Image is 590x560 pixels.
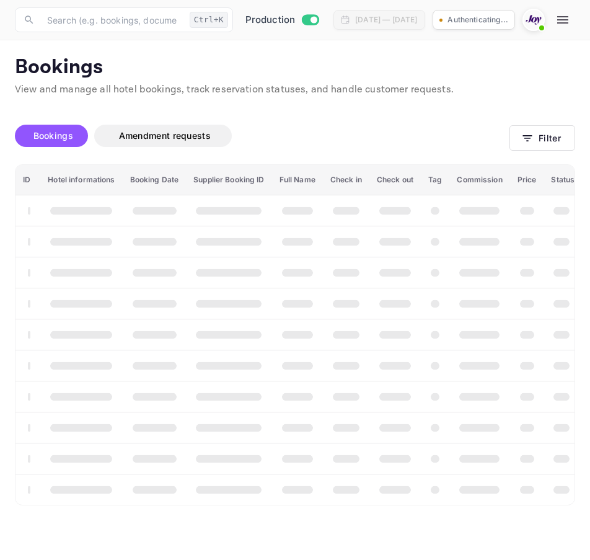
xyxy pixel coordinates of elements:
th: Commission [449,165,509,195]
p: View and manage all hotel bookings, track reservation statuses, and handle customer requests. [15,82,575,97]
img: With Joy [524,10,544,30]
button: Filter [509,125,575,151]
th: Check in [323,165,369,195]
span: Amendment requests [119,130,211,141]
th: ID [15,165,40,195]
th: Supplier Booking ID [186,165,271,195]
th: Booking Date [123,165,187,195]
div: [DATE] — [DATE] [355,14,417,25]
div: Ctrl+K [190,12,228,28]
th: Status [544,165,582,195]
th: Price [510,165,544,195]
table: booking table [15,165,582,505]
input: Search (e.g. bookings, documentation) [40,7,185,32]
th: Hotel informations [40,165,122,195]
div: Switch to Sandbox mode [240,13,324,27]
span: Production [245,13,296,27]
p: Authenticating... [447,14,508,25]
div: account-settings tabs [15,125,509,147]
span: Bookings [33,130,73,141]
p: Bookings [15,55,575,80]
th: Full Name [272,165,323,195]
th: Check out [369,165,421,195]
th: Tag [421,165,449,195]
